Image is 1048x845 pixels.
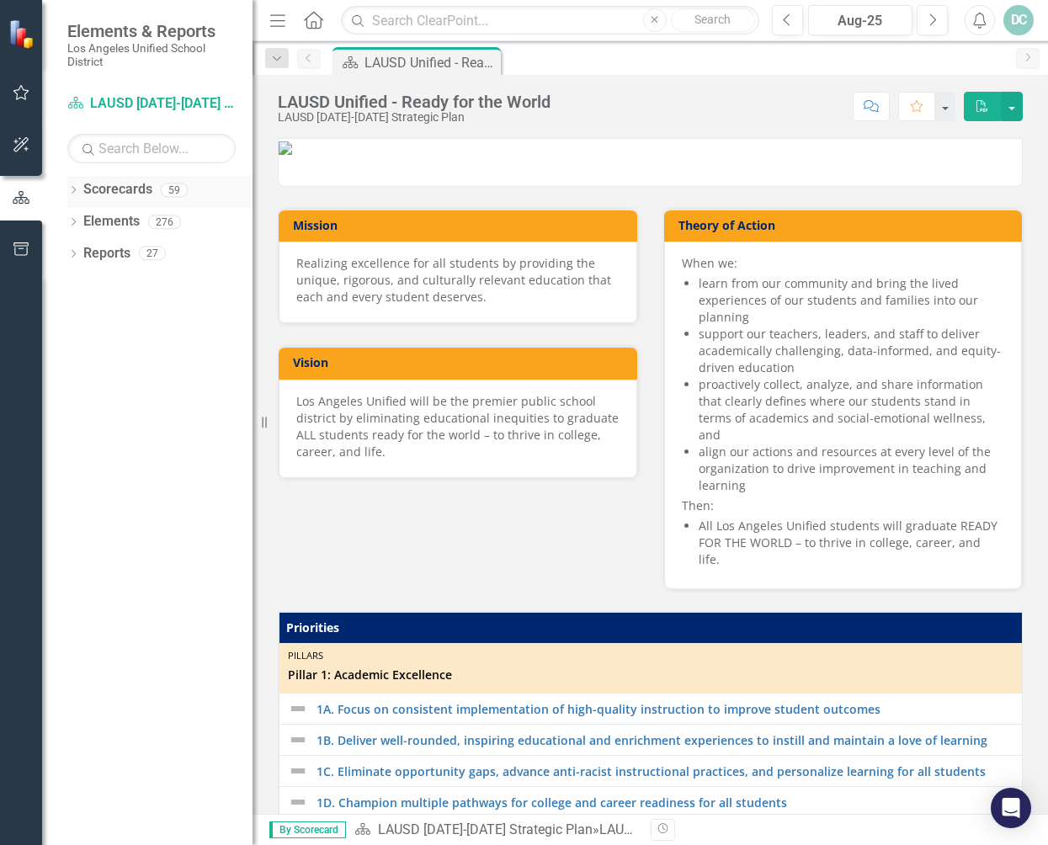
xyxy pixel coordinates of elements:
[699,275,1005,326] li: learn from our community and bring the lived experiences of our students and families into our pl...
[364,52,497,73] div: LAUSD Unified - Ready for the World
[288,699,308,719] img: Not Defined
[699,518,1005,568] li: All Los Angeles Unified students will graduate READY FOR THE WORLD – to thrive in college, career...
[139,247,166,261] div: 27
[148,215,181,229] div: 276
[269,821,346,838] span: By Scorecard
[341,6,758,35] input: Search ClearPoint...
[83,180,152,199] a: Scorecards
[699,376,1005,444] li: proactively collect, analyze, and share information that clearly defines where our students stand...
[67,134,236,163] input: Search Below...
[288,761,308,781] img: Not Defined
[288,792,308,812] img: Not Defined
[67,41,236,69] small: Los Angeles Unified School District
[8,19,38,49] img: ClearPoint Strategy
[296,393,620,460] div: Los Angeles Unified will be the premier public school district by eliminating educational inequit...
[67,94,236,114] a: LAUSD [DATE]-[DATE] Strategic Plan
[161,183,188,197] div: 59
[83,244,130,263] a: Reports
[279,141,292,155] img: LAUSD_combo_seal_wordmark%20v2.png
[694,13,731,26] span: Search
[678,219,1014,231] h3: Theory of Action
[682,255,1005,568] div: Then:
[83,212,140,231] a: Elements
[808,5,913,35] button: Aug-25
[1003,5,1034,35] button: DC
[699,326,1005,376] li: support our teachers, leaders, and staff to deliver academically challenging, data-informed, and ...
[814,11,907,31] div: Aug-25
[991,788,1031,828] div: Open Intercom Messenger
[67,21,236,41] span: Elements & Reports
[682,255,737,271] span: When we:
[293,356,629,369] h3: Vision
[288,730,308,750] img: Not Defined
[671,8,755,32] button: Search
[378,821,593,837] a: LAUSD [DATE]-[DATE] Strategic Plan
[278,93,551,111] div: LAUSD Unified - Ready for the World
[296,255,620,306] div: Realizing excellence for all students by providing the unique, rigorous, and culturally relevant ...
[599,821,813,837] div: LAUSD Unified - Ready for the World
[354,821,638,840] div: »
[293,219,629,231] h3: Mission
[278,111,551,124] div: LAUSD [DATE]-[DATE] Strategic Plan
[699,444,1005,494] li: align our actions and resources at every level of the organization to drive improvement in teachi...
